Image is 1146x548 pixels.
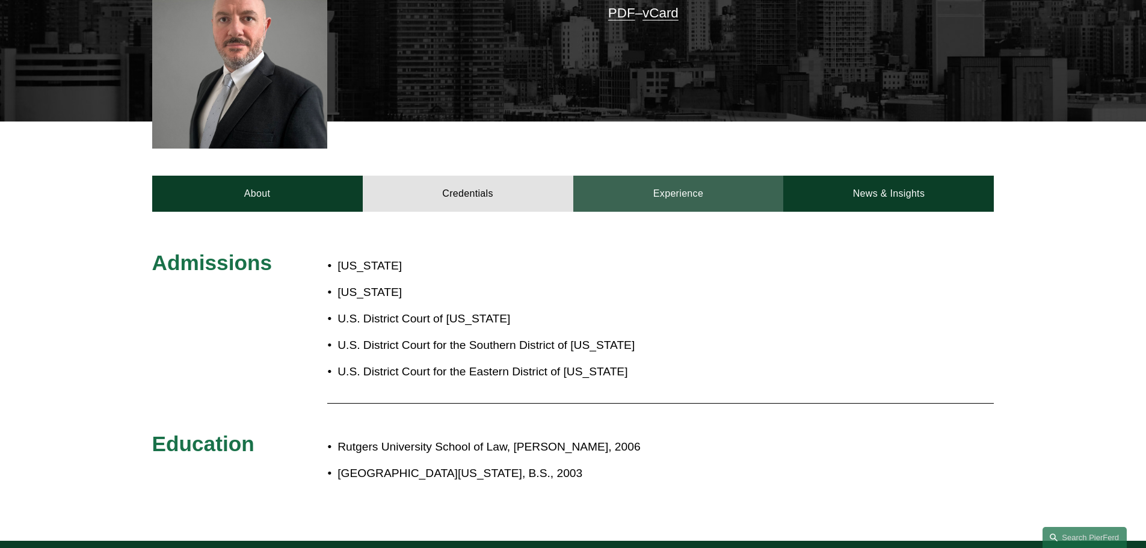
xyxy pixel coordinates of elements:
[337,362,643,383] p: U.S. District Court for the Eastern District of [US_STATE]
[152,176,363,212] a: About
[363,176,573,212] a: Credentials
[337,335,643,356] p: U.S. District Court for the Southern District of [US_STATE]
[1043,527,1127,548] a: Search this site
[337,437,889,458] p: Rutgers University School of Law, [PERSON_NAME], 2006
[608,5,635,20] a: PDF
[642,5,679,20] a: vCard
[152,251,272,274] span: Admissions
[337,463,889,484] p: [GEOGRAPHIC_DATA][US_STATE], B.S., 2003
[337,256,643,277] p: [US_STATE]
[337,282,643,303] p: [US_STATE]
[152,432,254,455] span: Education
[337,309,643,330] p: U.S. District Court of [US_STATE]
[573,176,784,212] a: Experience
[783,176,994,212] a: News & Insights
